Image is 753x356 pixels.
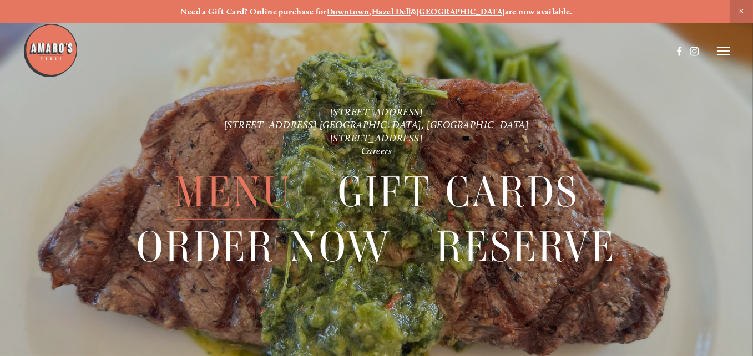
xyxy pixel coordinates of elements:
a: Menu [174,165,292,219]
strong: & [411,7,417,17]
strong: Need a Gift Card? Online purchase for [180,7,327,17]
span: Order Now [137,220,391,274]
a: Careers [361,145,392,156]
a: [STREET_ADDRESS] [GEOGRAPHIC_DATA], [GEOGRAPHIC_DATA] [224,119,529,130]
a: Downtown [327,7,370,17]
a: Gift Cards [338,165,579,219]
span: Gift Cards [338,165,579,220]
a: [STREET_ADDRESS] [330,106,423,118]
strong: , [370,7,372,17]
span: Reserve [436,220,616,274]
a: Hazel Dell [372,7,411,17]
img: Amaro's Table [23,23,78,78]
a: [STREET_ADDRESS] [330,132,423,144]
strong: are now available. [505,7,573,17]
a: Reserve [436,220,616,274]
a: Order Now [137,220,391,274]
span: Menu [174,165,292,220]
a: [GEOGRAPHIC_DATA] [417,7,505,17]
